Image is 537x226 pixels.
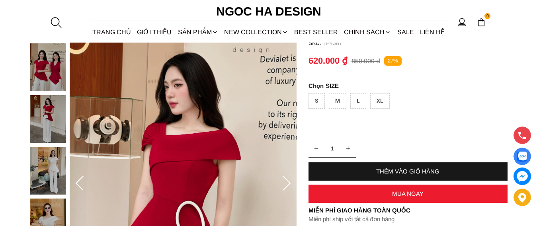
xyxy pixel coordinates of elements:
div: THÊM VÀO GIỎ HÀNG [309,168,508,175]
div: M [329,93,346,109]
div: XL [370,93,390,109]
img: Rosa Top_ Áo Peplum Vai Lệch Xếp Ly Màu Đỏ A1064_mini_3 [30,95,66,143]
p: TP4387 [322,40,508,46]
p: 27% [384,56,402,66]
a: BEST SELLER [291,21,341,43]
a: messenger [514,168,531,185]
font: Miễn phí giao hàng toàn quốc [309,207,410,214]
a: LIÊN HỆ [417,21,447,43]
img: Display image [517,152,527,162]
a: NEW COLLECTION [221,21,291,43]
a: GIỚI THIỆU [134,21,175,43]
a: TRANG CHỦ [90,21,134,43]
img: Rosa Top_ Áo Peplum Vai Lệch Xếp Ly Màu Đỏ A1064_mini_2 [30,43,66,91]
a: Display image [514,148,531,165]
p: 620.000 ₫ [309,56,348,66]
img: img-CART-ICON-ksit0nf1 [477,18,486,27]
a: SALE [394,21,417,43]
p: 850.000 ₫ [351,57,380,65]
div: S [309,93,325,109]
h6: SKU: [309,40,322,46]
img: Rosa Top_ Áo Peplum Vai Lệch Xếp Ly Màu Đỏ A1064_mini_4 [30,147,66,195]
font: Miễn phí ship với tất cả đơn hàng [309,216,394,222]
span: 0 [484,13,491,19]
div: MUA NGAY [309,190,508,197]
a: Ngoc Ha Design [209,2,328,21]
div: L [350,93,366,109]
input: Quantity input [309,140,356,156]
div: Chính sách [341,21,394,43]
p: SIZE [309,82,508,89]
div: SẢN PHẨM [175,21,221,43]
